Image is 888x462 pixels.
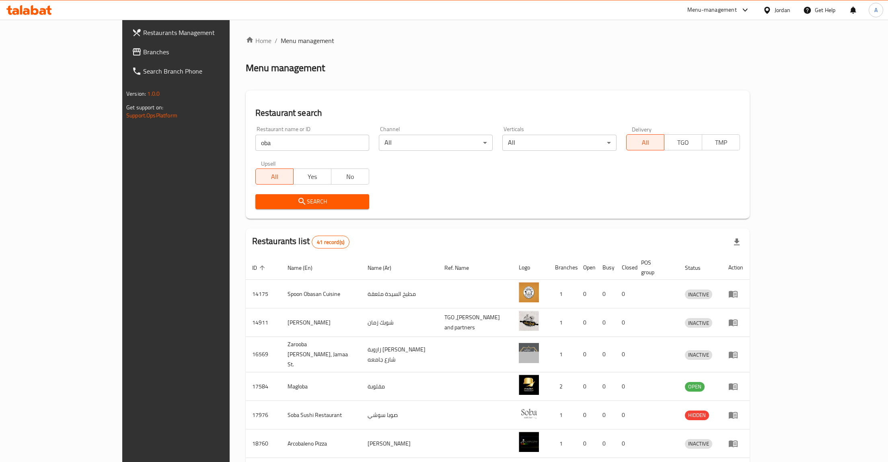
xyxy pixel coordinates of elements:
img: Soba Sushi Restaurant [519,403,539,423]
a: Restaurants Management [125,23,271,42]
td: 0 [577,401,596,429]
button: Search [255,194,369,209]
td: 0 [615,429,635,458]
h2: Menu management [246,62,325,74]
label: Upsell [261,160,276,166]
td: 1 [549,280,577,308]
span: OPEN [685,382,705,391]
th: Open [577,255,596,280]
td: مقلوبة [361,372,438,401]
a: Branches [125,42,271,62]
div: INACTIVE [685,350,712,360]
input: Search for restaurant name or ID.. [255,135,369,151]
a: Search Branch Phone [125,62,271,81]
td: شوبك زمان [361,308,438,337]
div: Total records count [312,236,349,248]
span: Search Branch Phone [143,66,264,76]
button: TMP [702,134,740,150]
span: Menu management [281,36,334,45]
span: INACTIVE [685,350,712,359]
div: Export file [727,232,746,252]
div: All [502,135,616,151]
td: TGO ,[PERSON_NAME] and partners [438,308,512,337]
td: 0 [577,337,596,372]
td: صوبا سوشي [361,401,438,429]
span: Search [262,197,363,207]
img: Shobak Zaman [519,311,539,331]
span: A [874,6,878,14]
td: 0 [596,429,615,458]
div: Menu [728,289,743,299]
th: Branches [549,255,577,280]
td: Magloba [281,372,362,401]
td: 0 [615,372,635,401]
td: 1 [549,429,577,458]
div: INACTIVE [685,290,712,299]
div: Menu [728,410,743,420]
span: 41 record(s) [312,238,349,246]
span: Yes [297,171,328,183]
button: All [626,134,664,150]
td: 0 [577,308,596,337]
span: Name (Ar) [368,263,402,273]
img: Magloba [519,375,539,395]
td: 1 [549,401,577,429]
td: 0 [577,372,596,401]
td: 0 [615,337,635,372]
span: Ref. Name [444,263,479,273]
td: 0 [596,337,615,372]
div: OPEN [685,382,705,392]
span: Version: [126,88,146,99]
li: / [275,36,277,45]
div: Menu-management [687,5,737,15]
label: Delivery [632,126,652,132]
span: POS group [641,258,669,277]
td: 0 [596,280,615,308]
span: Name (En) [288,263,323,273]
span: Status [685,263,711,273]
td: 1 [549,308,577,337]
td: 0 [615,280,635,308]
div: Menu [728,318,743,327]
span: Restaurants Management [143,28,264,37]
td: 1 [549,337,577,372]
span: ID [252,263,267,273]
td: Zarooba [PERSON_NAME], Jamaa St. [281,337,362,372]
h2: Restaurants list [252,235,349,248]
span: 1.0.0 [147,88,160,99]
button: Yes [293,168,331,185]
img: Arcobaleno Pizza [519,432,539,452]
td: Soba Sushi Restaurant [281,401,362,429]
td: 0 [596,308,615,337]
td: [PERSON_NAME] [361,429,438,458]
div: Menu [728,382,743,391]
span: INACTIVE [685,439,712,448]
h2: Restaurant search [255,107,740,119]
td: 0 [596,401,615,429]
td: 0 [577,429,596,458]
td: 0 [596,372,615,401]
td: 0 [615,308,635,337]
td: Arcobaleno Pizza [281,429,362,458]
span: HIDDEN [685,411,709,420]
span: INACTIVE [685,318,712,328]
td: 2 [549,372,577,401]
img: Spoon Obasan Cuisine [519,282,539,302]
span: TMP [705,137,737,148]
div: Menu [728,350,743,359]
div: Jordan [775,6,790,14]
div: INACTIVE [685,439,712,449]
span: Branches [143,47,264,57]
div: Menu [728,439,743,448]
div: All [379,135,493,151]
button: All [255,168,294,185]
span: Get support on: [126,102,163,113]
td: [PERSON_NAME] [281,308,362,337]
td: زاروبة [PERSON_NAME] شارع جامعه [361,337,438,372]
th: Busy [596,255,615,280]
nav: breadcrumb [246,36,750,45]
span: TGO [668,137,699,148]
a: Support.OpsPlatform [126,110,177,121]
th: Action [722,255,750,280]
